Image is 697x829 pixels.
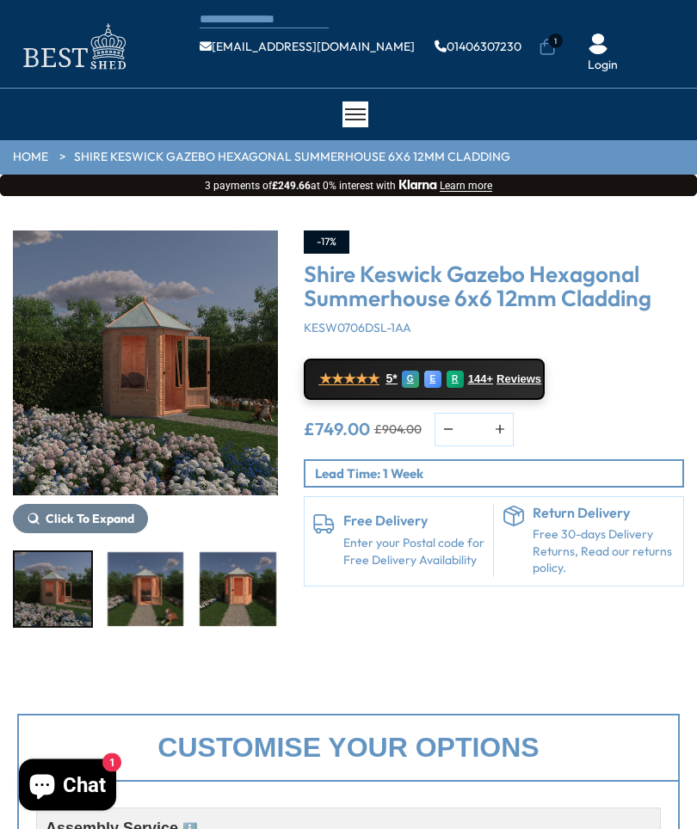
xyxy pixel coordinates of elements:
[14,759,121,815] inbox-online-store-chat: Shopify online store chat
[108,553,184,627] img: Keswick_Gazebosummerhouse_Garden_FRONTLIFE_200x200.jpg
[343,514,485,530] h6: Free Delivery
[200,553,276,627] img: Keswick_Gazebosummerhouse_Garden_front_200x200.jpg
[497,373,541,387] span: Reviews
[402,372,419,389] div: G
[304,359,545,401] a: ★★★★★ 5* G E R 144+ Reviews
[13,231,278,496] img: Shire Keswick Gazebo Hexagonal Summerhouse 6x6 12mm Cladding
[198,551,278,629] div: 3 / 9
[588,34,608,55] img: User Icon
[13,551,93,629] div: 1 / 9
[319,372,379,388] span: ★★★★★
[13,231,278,534] div: 1 / 9
[468,373,493,387] span: 144+
[13,150,48,167] a: HOME
[539,40,556,57] a: 1
[447,372,464,389] div: R
[13,505,148,534] button: Click To Expand
[304,321,411,336] span: KESW0706DSL-1AA
[343,536,485,569] a: Enter your Postal code for Free Delivery Availability
[315,465,683,483] p: Lead Time: 1 Week
[74,150,510,167] a: Shire Keswick Gazebo Hexagonal Summerhouse 6x6 12mm Cladding
[200,41,415,53] a: [EMAIL_ADDRESS][DOMAIN_NAME]
[304,231,349,255] div: -17%
[424,372,441,389] div: E
[46,512,134,527] span: Click To Expand
[533,507,675,522] h6: Return Delivery
[304,263,685,312] h3: Shire Keswick Gazebo Hexagonal Summerhouse 6x6 12mm Cladding
[435,41,521,53] a: 01406307230
[15,553,91,627] img: Keswick_Gazebosummerhouse_Garden_LH_200x200.jpg
[17,715,680,783] div: Customise your options
[13,20,133,76] img: logo
[106,551,186,629] div: 2 / 9
[374,424,422,436] del: £904.00
[533,527,675,578] p: Free 30-days Delivery Returns, Read our returns policy.
[588,58,618,75] a: Login
[304,421,370,439] ins: £749.00
[548,34,563,49] span: 1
